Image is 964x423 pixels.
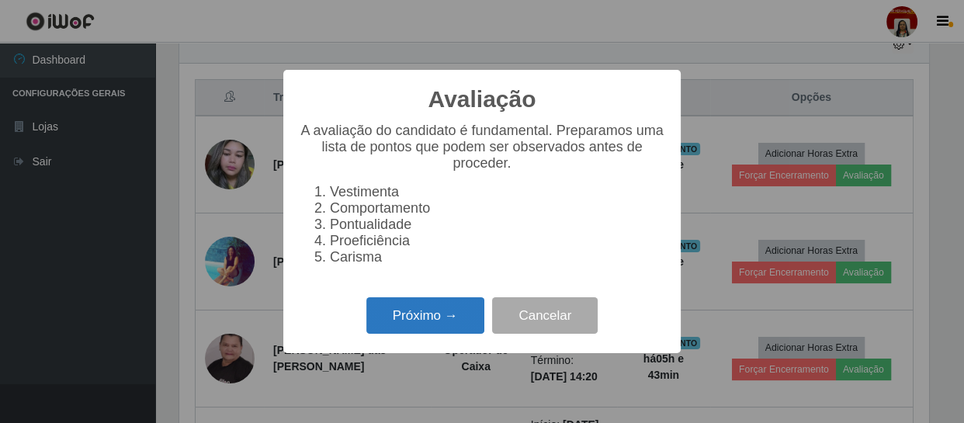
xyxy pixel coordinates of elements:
button: Próximo → [366,297,484,334]
p: A avaliação do candidato é fundamental. Preparamos uma lista de pontos que podem ser observados a... [299,123,665,172]
li: Vestimenta [330,184,665,200]
li: Comportamento [330,200,665,217]
li: Proeficiência [330,233,665,249]
h2: Avaliação [428,85,536,113]
li: Pontualidade [330,217,665,233]
li: Carisma [330,249,665,265]
button: Cancelar [492,297,598,334]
